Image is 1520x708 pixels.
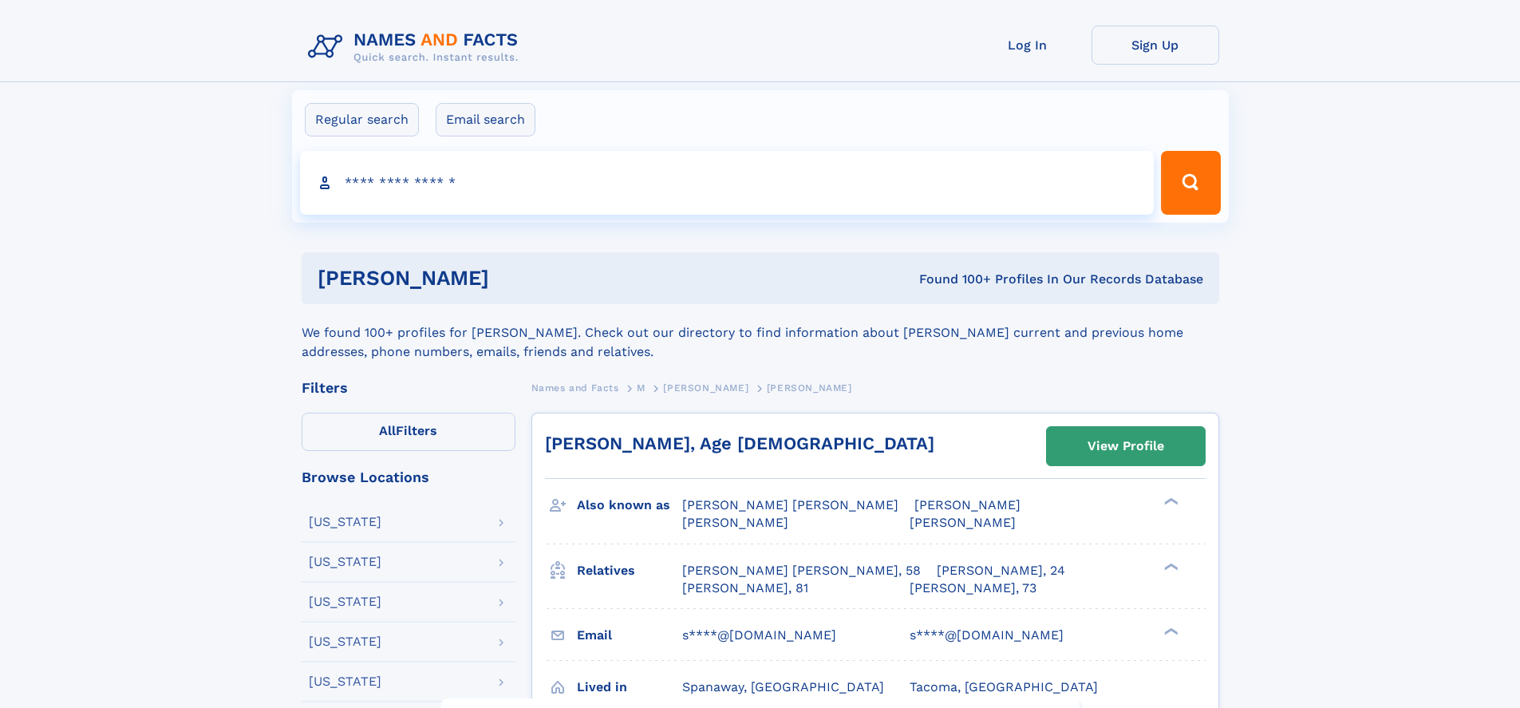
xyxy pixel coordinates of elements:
div: [US_STATE] [309,635,381,648]
div: Browse Locations [302,470,515,485]
img: Logo Names and Facts [302,26,531,69]
div: [US_STATE] [309,556,381,568]
span: [PERSON_NAME] [682,515,788,530]
a: View Profile [1047,427,1205,465]
div: [US_STATE] [309,675,381,688]
span: All [379,423,396,438]
a: Names and Facts [531,378,619,398]
a: [PERSON_NAME] [PERSON_NAME], 58 [682,562,921,579]
h3: Lived in [577,674,682,701]
a: Sign Up [1092,26,1219,65]
a: [PERSON_NAME], Age [DEMOGRAPHIC_DATA] [545,433,934,453]
div: ❯ [1160,561,1179,572]
span: [PERSON_NAME] [663,382,748,394]
span: M [637,382,646,394]
div: [US_STATE] [309,516,381,528]
h3: Email [577,622,682,649]
div: We found 100+ profiles for [PERSON_NAME]. Check out our directory to find information about [PERS... [302,304,1219,362]
div: View Profile [1088,428,1164,465]
span: Tacoma, [GEOGRAPHIC_DATA] [910,679,1098,694]
span: [PERSON_NAME] [767,382,852,394]
a: Log In [964,26,1092,65]
label: Regular search [305,103,419,136]
h3: Relatives [577,557,682,584]
input: search input [300,151,1155,215]
div: ❯ [1160,626,1179,636]
div: ❯ [1160,496,1179,507]
div: Found 100+ Profiles In Our Records Database [704,271,1203,288]
a: [PERSON_NAME], 73 [910,579,1036,597]
div: Filters [302,381,515,395]
span: Spanaway, [GEOGRAPHIC_DATA] [682,679,884,694]
span: [PERSON_NAME] [914,497,1021,512]
a: [PERSON_NAME], 81 [682,579,808,597]
a: M [637,378,646,398]
h3: Also known as [577,492,682,519]
div: [US_STATE] [309,595,381,608]
a: [PERSON_NAME], 24 [937,562,1065,579]
label: Filters [302,413,515,451]
a: [PERSON_NAME] [663,378,748,398]
span: [PERSON_NAME] [910,515,1016,530]
span: [PERSON_NAME] [PERSON_NAME] [682,497,898,512]
button: Search Button [1161,151,1220,215]
label: Email search [436,103,535,136]
h1: [PERSON_NAME] [318,268,705,288]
